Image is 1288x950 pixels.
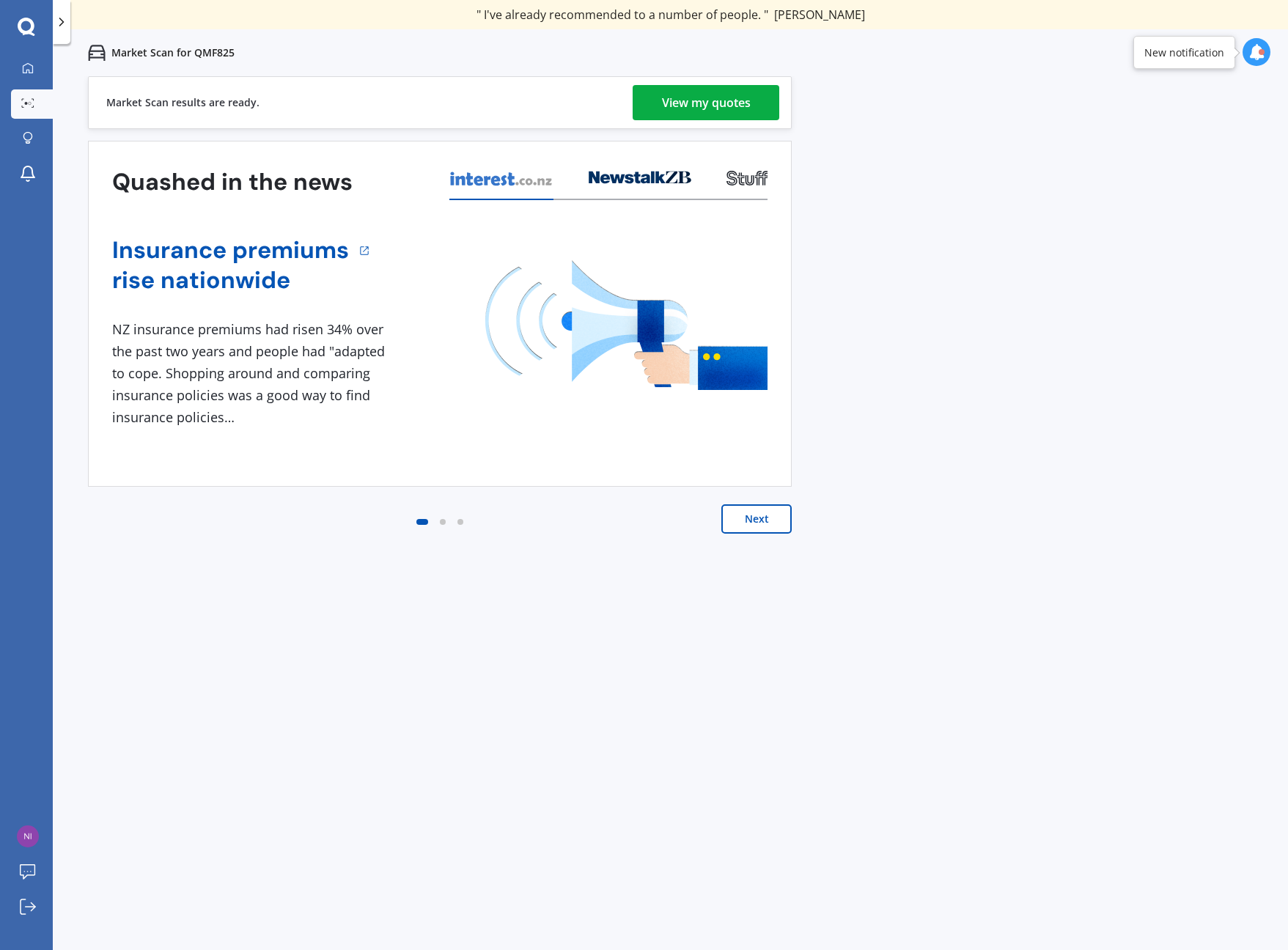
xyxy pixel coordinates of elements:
[633,85,779,120] a: View my quotes
[111,45,235,60] p: Market Scan for QMF825
[721,504,792,534] button: Next
[112,319,391,428] div: NZ insurance premiums had risen 34% over the past two years and people had "adapted to cope. Shop...
[112,235,349,265] a: Insurance premiums
[1144,45,1224,60] div: New notification
[485,260,768,390] img: media image
[112,265,349,295] a: rise nationwide
[17,825,39,847] img: e6b46f019abb1378160e0ceabb702d67
[662,85,751,120] div: View my quotes
[112,167,353,197] h3: Quashed in the news
[88,44,106,62] img: car.f15378c7a67c060ca3f3.svg
[106,77,260,128] div: Market Scan results are ready.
